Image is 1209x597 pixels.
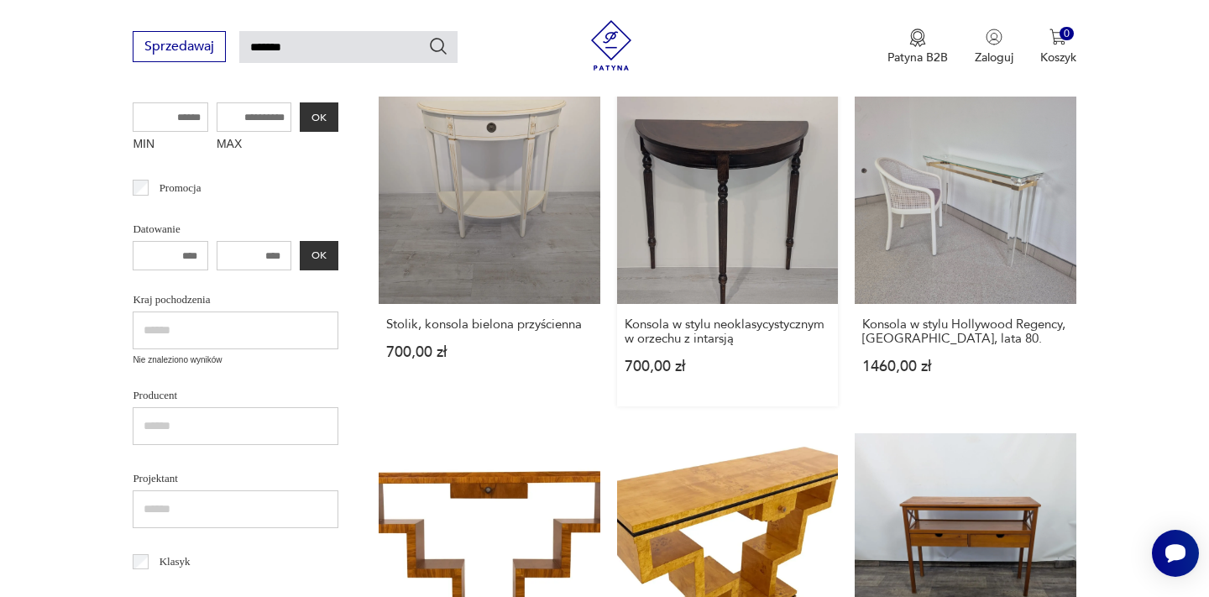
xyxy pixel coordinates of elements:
a: Konsola w stylu neoklasycystycznym w orzechu z intarsjąKonsola w stylu neoklasycystycznym w orzec... [617,82,838,406]
img: Ikona koszyka [1049,29,1066,45]
p: Zaloguj [975,50,1013,65]
p: 1460,00 zł [862,359,1068,374]
h3: Konsola w stylu neoklasycystycznym w orzechu z intarsją [625,317,830,346]
p: Patyna B2B [887,50,948,65]
button: OK [300,241,338,270]
p: 700,00 zł [386,345,592,359]
img: Patyna - sklep z meblami i dekoracjami vintage [586,20,636,71]
button: Szukaj [428,36,448,56]
img: Ikona medalu [909,29,926,47]
div: 0 [1060,27,1074,41]
p: Promocja [160,179,201,197]
button: Patyna B2B [887,29,948,65]
label: MAX [217,132,292,159]
button: 0Koszyk [1040,29,1076,65]
p: Kraj pochodzenia [133,291,338,309]
a: Konsola w stylu Hollywood Regency, Włochy, lata 80.Konsola w stylu Hollywood Regency, [GEOGRAPHIC... [855,82,1076,406]
iframe: Smartsupp widget button [1152,530,1199,577]
button: OK [300,102,338,132]
h3: Stolik, konsola bielona przyścienna [386,317,592,332]
p: Datowanie [133,220,338,238]
p: Producent [133,386,338,405]
p: Klasyk [160,552,191,571]
label: MIN [133,132,208,159]
a: Sprzedawaj [133,42,226,54]
button: Sprzedawaj [133,31,226,62]
button: Zaloguj [975,29,1013,65]
a: Stolik, konsola bielona przyściennaStolik, konsola bielona przyścienna700,00 zł [379,82,599,406]
h3: Konsola w stylu Hollywood Regency, [GEOGRAPHIC_DATA], lata 80. [862,317,1068,346]
p: Nie znaleziono wyników [133,353,338,367]
p: Koszyk [1040,50,1076,65]
a: Ikona medaluPatyna B2B [887,29,948,65]
img: Ikonka użytkownika [986,29,1002,45]
p: 700,00 zł [625,359,830,374]
p: Projektant [133,469,338,488]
